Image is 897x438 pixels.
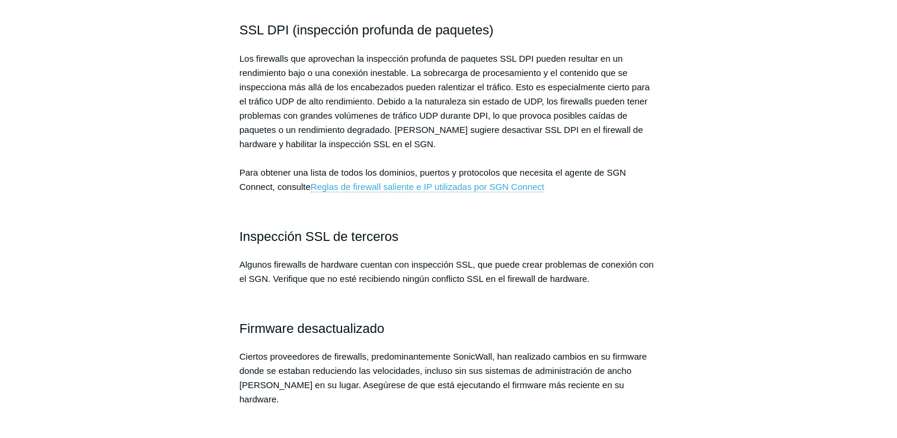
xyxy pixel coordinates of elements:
[240,52,658,194] p: Los firewalls que aprovechan la inspección profunda de paquetes SSL DPI pueden resultar en un ren...
[240,350,658,407] p: Ciertos proveedores de firewalls, predominantemente SonicWall, han realizado cambios en su firmwa...
[240,226,658,247] h2: Inspección SSL de terceros
[240,20,658,40] h2: SSL DPI (inspección profunda de paquetes)
[311,182,544,192] a: Reglas de firewall saliente e IP utilizadas por SGN Connect
[240,258,658,286] p: Algunos firewalls de hardware cuentan con inspección SSL, que puede crear problemas de conexión c...
[240,318,658,339] h2: Firmware desactualizado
